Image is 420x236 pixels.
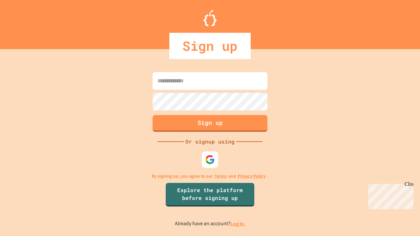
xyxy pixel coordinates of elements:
p: By signing up, you agree to our and . [152,173,269,180]
div: Chat with us now!Close [3,3,45,42]
iframe: chat widget [366,181,413,209]
img: google-icon.svg [205,155,215,165]
p: Already have an account? [175,220,245,228]
button: Sign up [153,115,267,132]
a: Privacy Policy [238,173,266,180]
a: Explore the platform before signing up [166,183,254,206]
div: Or signup using [184,138,236,146]
img: Logo.svg [203,10,217,26]
a: Terms [215,173,227,180]
a: Log in. [230,220,245,227]
div: Sign up [169,33,251,59]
